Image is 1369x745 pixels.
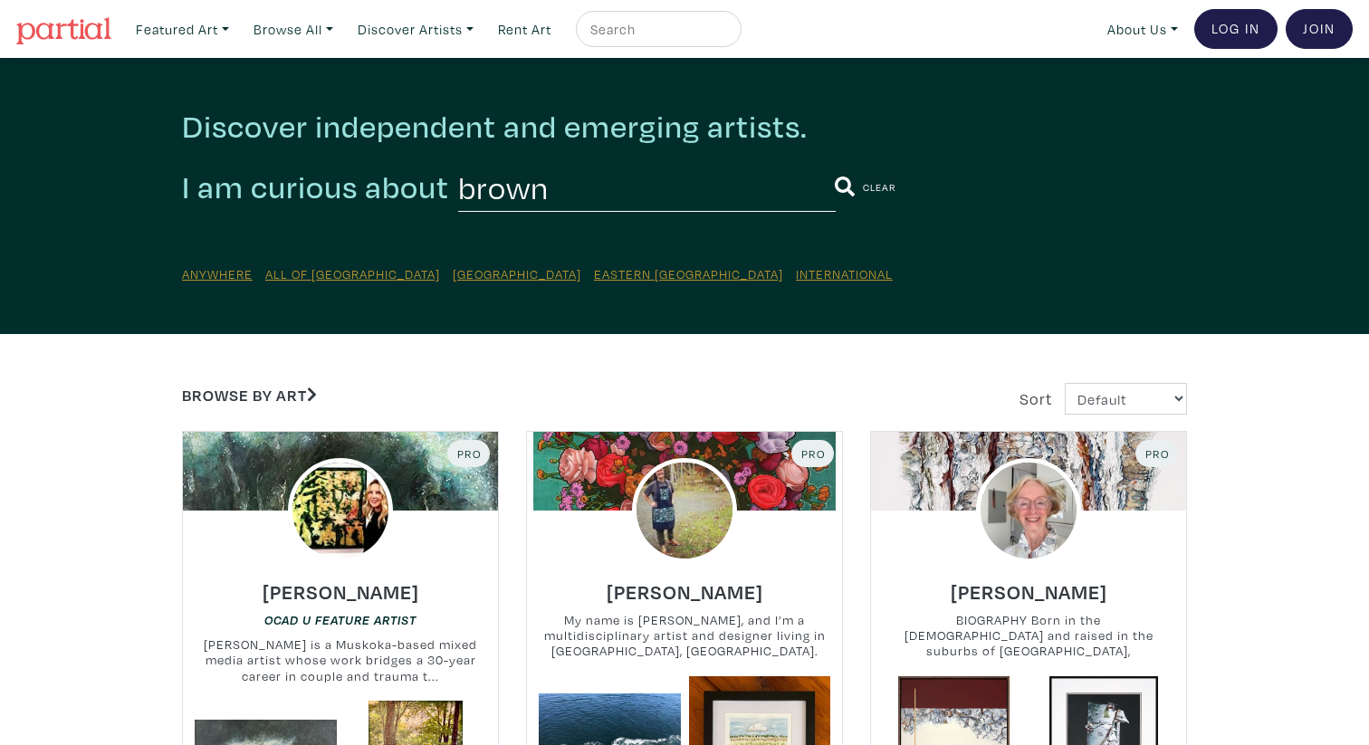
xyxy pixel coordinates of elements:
a: Anywhere [182,265,253,282]
a: Featured Art [128,11,237,48]
a: Join [1286,9,1353,49]
a: Eastern [GEOGRAPHIC_DATA] [594,265,783,282]
a: Rent Art [490,11,560,48]
a: [PERSON_NAME] [607,575,763,596]
a: Browse All [245,11,341,48]
a: About Us [1099,11,1186,48]
small: [PERSON_NAME] is a Muskoka-based mixed media artist whose work bridges a 30-year career in couple... [183,636,498,684]
span: Pro [455,446,482,461]
h6: [PERSON_NAME] [607,579,763,604]
img: phpThumb.php [976,458,1081,563]
small: Clear [863,180,896,194]
span: Pro [1144,446,1170,461]
img: phpThumb.php [632,458,737,563]
em: OCAD U Feature Artist [264,613,416,627]
span: Pro [799,446,826,461]
a: OCAD U Feature Artist [264,611,416,628]
a: All of [GEOGRAPHIC_DATA] [265,265,440,282]
a: [PERSON_NAME] [951,575,1107,596]
h6: [PERSON_NAME] [263,579,419,604]
img: phpThumb.php [288,458,393,563]
a: Clear [863,177,896,197]
a: Log In [1194,9,1278,49]
a: [PERSON_NAME] [263,575,419,596]
h2: Discover independent and emerging artists. [182,107,1187,146]
span: Sort [1020,388,1052,409]
a: Browse by Art [182,385,317,406]
a: International [796,265,893,282]
small: BIOGRAPHY Born in the [DEMOGRAPHIC_DATA] and raised in the suburbs of [GEOGRAPHIC_DATA], [PERSON_... [871,612,1186,660]
h6: [PERSON_NAME] [951,579,1107,604]
a: Discover Artists [349,11,482,48]
input: Search [589,18,724,41]
h2: I am curious about [182,167,449,207]
small: My name is [PERSON_NAME], and I’m a multidisciplinary artist and designer living in [GEOGRAPHIC_D... [527,612,842,660]
a: [GEOGRAPHIC_DATA] [453,265,581,282]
